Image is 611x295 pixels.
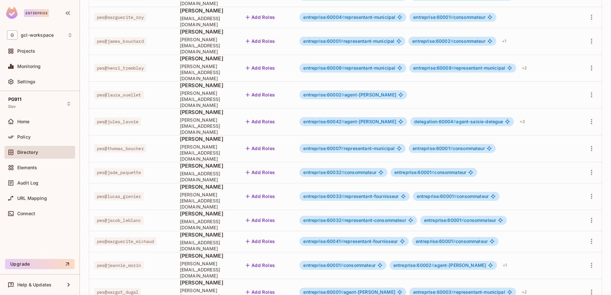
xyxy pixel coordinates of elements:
span: agent-[PERSON_NAME] [303,290,395,295]
span: representant-fournisseur [303,239,398,244]
span: [PERSON_NAME] [180,28,233,35]
span: entreprise:60001 [394,170,435,175]
span: entreprise:60007 [303,146,344,151]
span: [PERSON_NAME][EMAIL_ADDRESS][DOMAIN_NAME] [180,144,233,162]
span: [PERSON_NAME][EMAIL_ADDRESS][DOMAIN_NAME] [180,117,233,135]
span: [EMAIL_ADDRESS][DOMAIN_NAME] [180,239,233,252]
span: # [341,289,344,295]
div: + 2 [517,117,527,127]
img: SReyMgAAAABJRU5ErkJggg== [6,7,18,19]
span: entreprise:60001 [413,146,453,151]
span: entreprise:60001 [413,14,453,20]
span: [PERSON_NAME] [180,162,233,169]
span: [PERSON_NAME] [180,183,233,190]
span: # [342,193,344,199]
span: # [451,289,454,295]
span: consommateur [303,263,375,268]
span: consommateur [412,39,485,44]
span: representant-municipal [413,65,505,71]
span: entreprise:60001 [303,289,344,295]
span: [PERSON_NAME] [180,279,233,286]
span: [PERSON_NAME] [180,252,233,259]
span: pes@jules_lavoie [94,117,141,126]
span: # [342,217,344,223]
span: Monitoring [17,64,41,69]
span: entreprise:60001 [416,238,456,244]
div: + 1 [500,260,509,270]
span: Policy [17,134,31,140]
span: pes@marguerite_michaud [94,237,157,246]
span: entreprise:60002 [393,262,435,268]
span: consommateur [303,170,376,175]
span: [PERSON_NAME][EMAIL_ADDRESS][DOMAIN_NAME] [180,90,233,108]
span: # [342,14,344,20]
span: # [342,65,344,71]
span: Dev [8,104,16,109]
span: G [7,30,18,40]
span: entreprise:60002 [412,38,453,44]
span: URL Mapping [17,196,47,201]
span: consommateur [416,239,488,244]
span: consommateur [413,15,485,20]
span: # [342,92,344,97]
span: consommateur [413,146,484,151]
span: Projects [17,49,35,54]
span: [PERSON_NAME] [180,231,233,238]
span: # [341,146,344,151]
span: PG911 [8,97,21,102]
span: representant-municipal [413,290,505,295]
span: representant-municipal [303,39,394,44]
span: pes@henri_tremblay [94,64,146,72]
span: representant-consommateur [303,218,406,223]
span: Elements [17,165,37,170]
span: # [453,238,456,244]
span: Directory [17,150,38,155]
button: Add Roles [243,260,278,270]
span: agent-[PERSON_NAME] [393,263,486,268]
button: Add Roles [243,63,278,73]
span: # [341,238,344,244]
span: Help & Updates [17,282,51,287]
span: [EMAIL_ADDRESS][DOMAIN_NAME] [180,170,233,183]
span: entreprise:60009 [413,65,454,71]
span: # [454,193,457,199]
span: [PERSON_NAME] [180,7,233,14]
button: Add Roles [243,191,278,201]
div: Enterprise [24,9,49,17]
span: pes@marguerite_roy [94,13,146,21]
span: [PERSON_NAME] [180,135,233,142]
span: entreprise:60002 [303,92,344,97]
span: Workspace: gcl-workspace [21,33,54,38]
button: Add Roles [243,167,278,178]
span: consommateur [394,170,466,175]
span: representant-municipal [303,15,395,20]
span: # [431,170,434,175]
span: pes@james_bouchard [94,37,146,45]
button: Add Roles [243,90,278,100]
span: Home [17,119,30,124]
span: [PERSON_NAME][EMAIL_ADDRESS][DOMAIN_NAME] [180,36,233,55]
span: # [452,65,454,71]
span: entreprise:60032 [303,217,344,223]
span: [EMAIL_ADDRESS][DOMAIN_NAME] [180,15,233,27]
button: Upgrade [5,259,74,269]
button: Add Roles [243,36,278,46]
span: Settings [17,79,35,84]
span: # [342,170,344,175]
button: Add Roles [243,12,278,22]
span: # [342,119,344,124]
span: agent-saisie-delegue [414,119,503,124]
span: pes@jeannie_morin [94,261,144,269]
span: # [451,14,453,20]
span: pes@jade_paquette [94,168,144,177]
span: pes@jacob_leblanc [94,216,144,224]
button: Add Roles [243,215,278,225]
span: entreprise:60003 [413,289,454,295]
span: consommateur [424,218,496,223]
span: agent-[PERSON_NAME] [303,119,396,124]
span: entreprise:60032 [303,170,344,175]
span: # [341,262,344,268]
span: [PERSON_NAME][EMAIL_ADDRESS][DOMAIN_NAME] [180,192,233,210]
span: agent-[PERSON_NAME] [303,92,396,97]
span: [PERSON_NAME] [180,109,233,116]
